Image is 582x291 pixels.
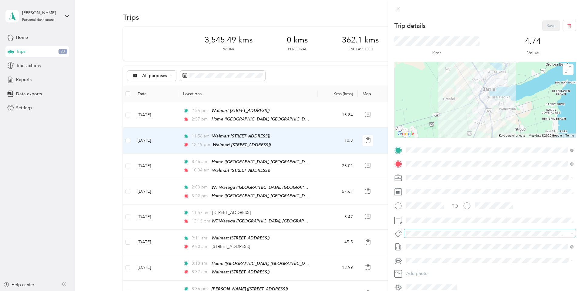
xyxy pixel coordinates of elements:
p: Value [527,49,539,57]
p: Trip details [394,22,426,30]
a: Open this area in Google Maps (opens a new window) [396,130,416,138]
img: Google [396,130,416,138]
iframe: Everlance-gr Chat Button Frame [548,257,582,291]
button: Keyboard shortcuts [499,134,525,138]
p: 4.74 [525,36,541,46]
div: TO [452,203,458,209]
button: Add photo [404,269,576,278]
a: Terms (opens in new tab) [565,134,574,137]
span: Map data ©2025 Google [529,134,562,137]
p: Kms [432,49,442,57]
